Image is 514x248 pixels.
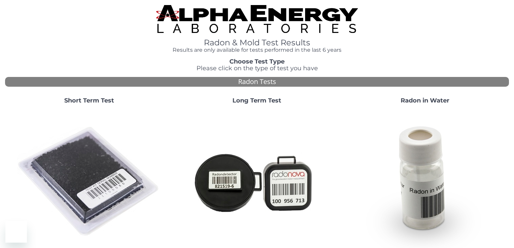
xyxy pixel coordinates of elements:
div: Radon Tests [5,77,509,87]
span: Please click on the type of test you have [196,65,318,72]
img: TightCrop.jpg [156,5,358,33]
strong: Radon in Water [401,97,449,104]
h4: Results are only available for tests performed in the last 6 years [156,47,358,53]
strong: Long Term Test [232,97,281,104]
strong: Choose Test Type [229,58,285,65]
strong: Short Term Test [64,97,114,104]
h1: Radon & Mold Test Results [156,38,358,47]
iframe: Button to launch messaging window [5,221,27,243]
